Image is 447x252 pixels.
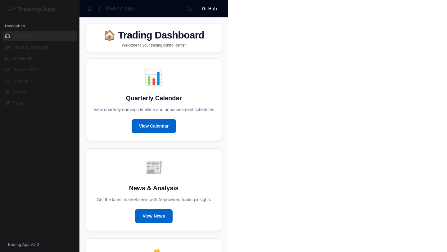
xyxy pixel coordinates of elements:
div: 📰 [93,156,214,178]
a: View Calendar [132,119,176,133]
h1: Trading App [105,5,134,12]
span: Market Watch [12,66,42,73]
span: Dashboard [12,33,36,39]
div: Navigation [2,21,77,31]
a: Debug [2,87,77,97]
span: Tools [12,100,23,106]
h3: Quarterly Calendar [93,93,214,103]
span: Trading App [17,5,55,14]
h2: 🏠 Trading Dashboard [103,28,204,43]
div: 📊 [93,66,214,88]
p: Welcome to your trading control center [103,43,204,48]
a: Market Watch [2,65,77,74]
a: Watchlist [2,76,77,86]
div: Trading App v1.0 [2,240,77,250]
p: View quarterly earnings timeline and announcement schedules [93,106,214,113]
span: Debug [12,89,27,95]
span: Watchlist [12,78,32,84]
a: Tools [2,98,77,108]
a: News & Analysis [2,42,77,52]
a: GitHub [198,4,221,14]
a: View News [135,209,172,223]
a: Screener [2,53,77,63]
p: Get the latest market news with AI-powered trading insights [93,196,214,203]
a: Dashboard [2,31,77,41]
h3: News & Analysis [93,183,214,193]
span: News & Analysis [12,44,48,50]
span: Screener [12,55,32,61]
